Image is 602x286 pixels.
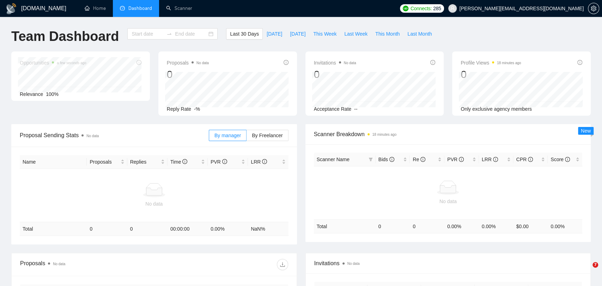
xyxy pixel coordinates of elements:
[130,158,159,166] span: Replies
[367,154,374,165] span: filter
[277,262,288,267] span: download
[262,159,267,164] span: info-circle
[317,157,349,162] span: Scanner Name
[11,28,119,45] h1: Team Dashboard
[132,30,164,38] input: Start date
[376,219,410,233] td: 0
[208,222,248,236] td: 0.00 %
[167,59,209,67] span: Proposals
[248,222,288,236] td: NaN %
[166,31,172,37] span: to
[389,157,394,162] span: info-circle
[461,68,521,81] div: 0
[194,106,200,112] span: -%
[167,106,191,112] span: Reply Rate
[447,157,464,162] span: PVR
[375,30,400,38] span: This Month
[226,28,263,39] button: Last 30 Days
[413,157,425,162] span: Re
[433,5,441,12] span: 285
[314,130,583,139] span: Scanner Breakdown
[267,30,282,38] span: [DATE]
[588,6,599,11] span: setting
[459,157,464,162] span: info-circle
[263,28,286,39] button: [DATE]
[317,197,580,205] div: No data
[128,5,152,11] span: Dashboard
[20,155,87,169] th: Name
[87,222,127,236] td: 0
[565,157,570,162] span: info-circle
[344,61,356,65] span: No data
[313,30,336,38] span: This Week
[528,157,533,162] span: info-circle
[86,134,99,138] span: No data
[420,157,425,162] span: info-circle
[6,3,17,14] img: logo
[410,219,444,233] td: 0
[369,157,373,162] span: filter
[378,157,394,162] span: Bids
[403,28,436,39] button: Last Month
[551,157,570,162] span: Score
[196,61,209,65] span: No data
[170,159,187,165] span: Time
[20,259,154,270] div: Proposals
[211,159,227,165] span: PVR
[461,59,521,67] span: Profile Views
[166,31,172,37] span: swap-right
[127,222,168,236] td: 0
[286,28,309,39] button: [DATE]
[90,158,119,166] span: Proposals
[592,262,598,268] span: 7
[371,28,403,39] button: This Month
[347,262,360,266] span: No data
[214,133,241,138] span: By manager
[127,155,168,169] th: Replies
[548,219,582,233] td: 0.00 %
[20,222,87,236] td: Total
[513,219,548,233] td: $ 0.00
[430,60,435,65] span: info-circle
[314,259,582,268] span: Invitations
[354,106,357,112] span: --
[314,68,356,81] div: 0
[175,30,207,38] input: End date
[314,219,376,233] td: Total
[290,30,305,38] span: [DATE]
[23,200,286,208] div: No data
[344,30,367,38] span: Last Week
[85,5,106,11] a: homeHome
[588,6,599,11] a: setting
[120,6,125,11] span: dashboard
[309,28,340,39] button: This Week
[230,30,259,38] span: Last 30 Days
[461,106,532,112] span: Only exclusive agency members
[53,262,65,266] span: No data
[251,159,267,165] span: LRR
[407,30,432,38] span: Last Month
[588,3,599,14] button: setting
[20,91,43,97] span: Relevance
[411,5,432,12] span: Connects:
[277,259,288,270] button: download
[444,219,479,233] td: 0.00 %
[403,6,408,11] img: upwork-logo.png
[87,155,127,169] th: Proposals
[167,68,209,81] div: 0
[284,60,288,65] span: info-circle
[340,28,371,39] button: Last Week
[252,133,282,138] span: By Freelancer
[450,6,455,11] span: user
[46,91,59,97] span: 100%
[581,128,591,134] span: New
[493,157,498,162] span: info-circle
[168,222,208,236] td: 00:00:00
[482,157,498,162] span: LRR
[578,262,595,279] iframe: Intercom live chat
[314,106,352,112] span: Acceptance Rate
[372,133,396,136] time: 18 minutes ago
[516,157,533,162] span: CPR
[166,5,192,11] a: searchScanner
[479,219,513,233] td: 0.00 %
